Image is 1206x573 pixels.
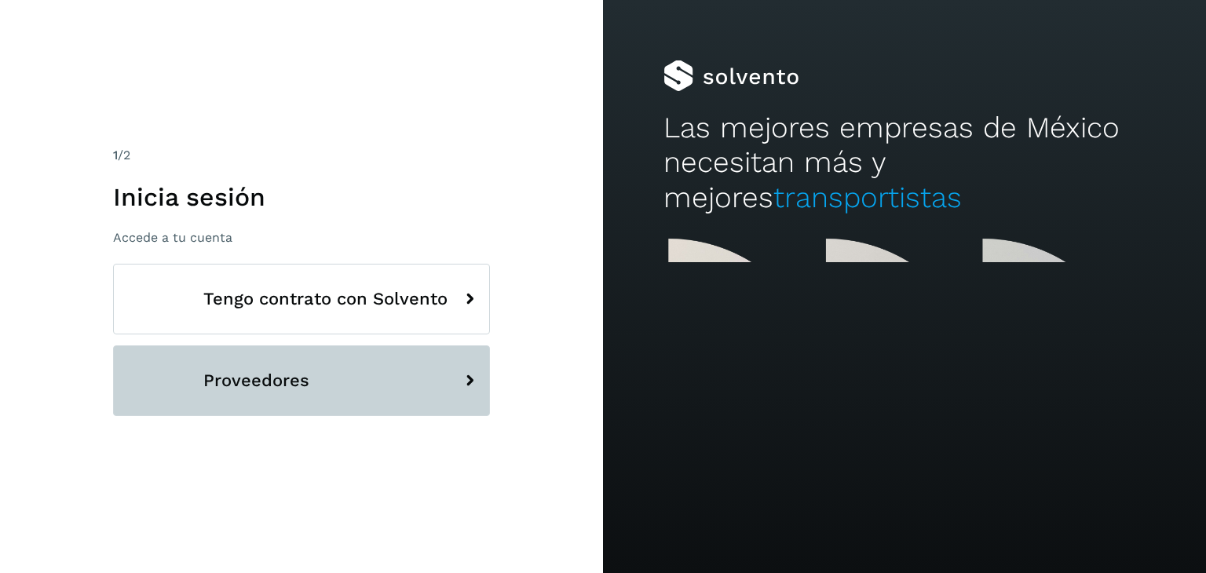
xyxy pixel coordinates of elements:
[203,371,309,390] span: Proveedores
[113,230,490,245] p: Accede a tu cuenta
[773,181,962,214] span: transportistas
[203,290,448,308] span: Tengo contrato con Solvento
[663,111,1146,215] h2: Las mejores empresas de México necesitan más y mejores
[113,264,490,334] button: Tengo contrato con Solvento
[113,182,490,212] h1: Inicia sesión
[113,146,490,165] div: /2
[113,345,490,416] button: Proveedores
[113,148,118,162] span: 1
